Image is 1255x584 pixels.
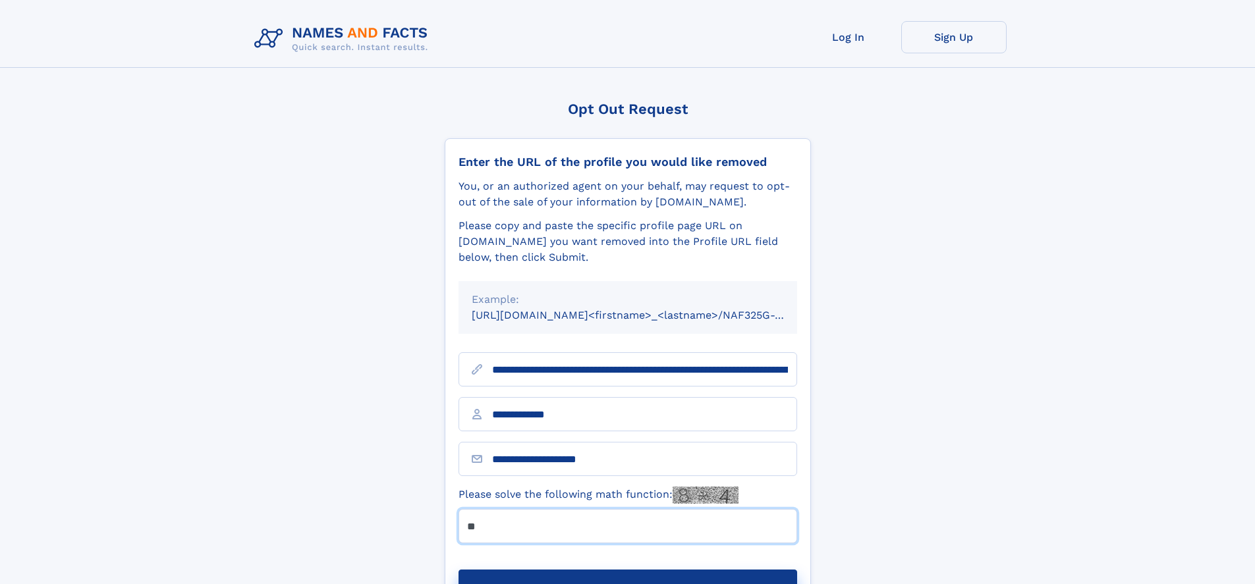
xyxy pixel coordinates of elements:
div: Enter the URL of the profile you would like removed [459,155,797,169]
a: Log In [796,21,901,53]
div: You, or an authorized agent on your behalf, may request to opt-out of the sale of your informatio... [459,178,797,210]
div: Example: [472,292,784,307]
label: Please solve the following math function: [459,487,739,504]
div: Opt Out Request [445,101,811,117]
a: Sign Up [901,21,1007,53]
img: Logo Names and Facts [249,21,439,57]
div: Please copy and paste the specific profile page URL on [DOMAIN_NAME] you want removed into the Pr... [459,218,797,265]
small: [URL][DOMAIN_NAME]<firstname>_<lastname>/NAF325G-xxxxxxxx [472,309,822,321]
